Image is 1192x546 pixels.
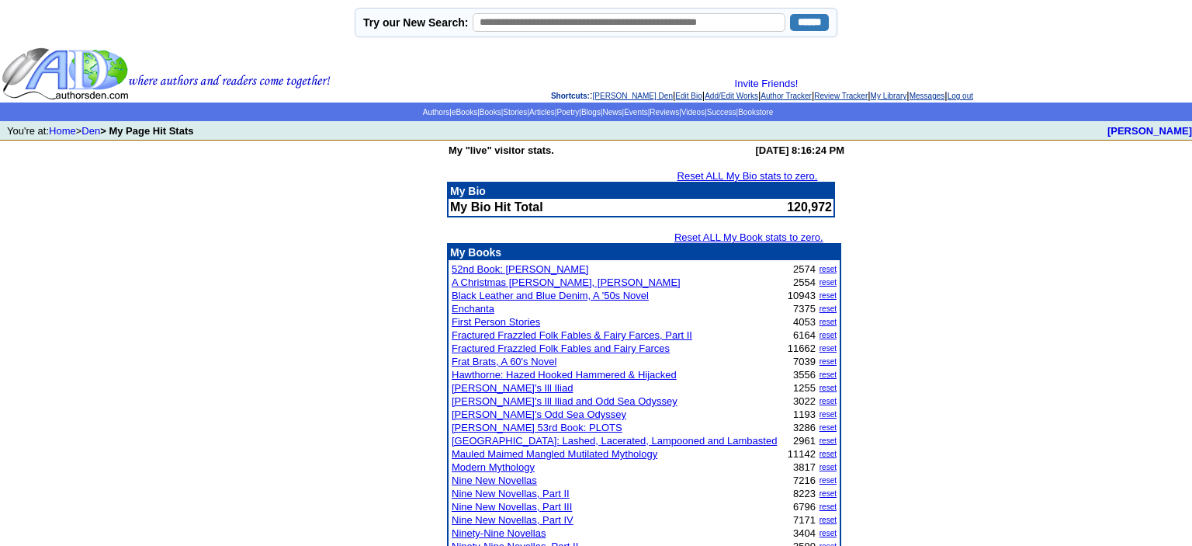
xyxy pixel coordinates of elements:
a: Add/Edit Works [705,92,758,100]
a: reset [819,423,837,432]
font: 2961 [793,435,816,447]
font: 11142 [788,448,816,460]
font: 2574 [793,263,816,275]
font: 120,972 [787,200,832,214]
a: Black Leather and Blue Denim, A '50s Novel [452,290,649,301]
font: 4053 [793,316,816,328]
div: : | | | | | | | [334,78,1190,101]
font: 3556 [793,369,816,381]
b: My "live" visitor stats. [449,144,554,156]
a: Edit Bio [675,92,702,100]
font: 6164 [793,329,816,341]
a: reset [819,318,837,326]
a: reset [819,397,837,405]
a: reset [819,529,837,537]
a: A Christmas [PERSON_NAME], [PERSON_NAME] [452,276,681,288]
a: reset [819,370,837,379]
a: Fractured Frazzled Folk Fables and Fairy Farces [452,343,670,354]
a: [PERSON_NAME]'s Ill Iliad [452,382,573,394]
a: Den [81,125,100,137]
a: Enchanta [452,303,494,315]
p: My Bio [450,185,832,197]
a: Author Tracker [761,92,812,100]
a: reset [819,516,837,524]
label: Try our New Search: [363,16,468,29]
a: Nine New Novellas [452,475,537,486]
a: Log out [948,92,973,100]
a: [PERSON_NAME] 53rd Book: PLOTS [452,422,622,433]
a: reset [819,291,837,300]
a: reset [819,436,837,445]
a: Nine New Novellas, Part II [452,488,570,499]
a: [PERSON_NAME] [1107,125,1192,137]
font: 1255 [793,382,816,394]
a: Reset ALL My Book stats to zero. [674,231,823,243]
a: News [603,108,622,117]
a: [PERSON_NAME]'s Ill Iliad and Odd Sea Odyssey [452,395,677,407]
a: [GEOGRAPHIC_DATA]: Lashed, Lacerated, Lampooned and Lambasted [452,435,777,447]
b: My Bio Hit Total [450,200,543,214]
a: First Person Stories [452,316,540,328]
a: Mauled Maimed Mangled Mutilated Mythology [452,448,657,460]
a: reset [819,450,837,458]
a: reset [819,265,837,273]
a: reset [819,463,837,471]
a: Frat Brats, A 60's Novel [452,356,556,367]
b: > My Page Hit Stats [100,125,193,137]
a: Reviews [650,108,679,117]
a: My Library [871,92,907,100]
a: Fractured Frazzled Folk Fables & Fairy Farces, Part II [452,329,692,341]
a: Review Tracker [814,92,868,100]
a: Bookstore [738,108,773,117]
font: 7171 [793,514,816,526]
a: Reset ALL My Bio stats to zero. [677,170,818,182]
a: reset [819,503,837,511]
a: Nine New Novellas, Part IV [452,514,573,526]
a: reset [819,410,837,419]
font: 7039 [793,356,816,367]
font: 8223 [793,488,816,499]
a: eBooks [452,108,477,117]
font: 11662 [788,343,816,354]
font: 3022 [793,395,816,407]
a: Videos [681,108,705,117]
font: 2554 [793,276,816,288]
a: Invite Friends! [735,78,799,89]
span: Shortcuts: [551,92,590,100]
font: 1193 [793,409,816,420]
a: Home [49,125,76,137]
a: Articles [529,108,555,117]
a: reset [819,357,837,366]
a: reset [819,476,837,485]
font: You're at: > [7,125,193,137]
a: Poetry [556,108,579,117]
font: 10943 [788,290,816,301]
font: 3404 [793,527,816,539]
a: Nine New Novellas, Part III [452,501,572,513]
a: Modern Mythology [452,461,535,473]
img: header_logo2.gif [2,47,331,101]
font: 3817 [793,461,816,473]
a: reset [819,489,837,498]
a: Hawthorne: Hazed Hooked Hammered & Hijacked [452,369,677,381]
font: 7216 [793,475,816,486]
a: Messages [910,92,945,100]
a: reset [819,344,837,353]
a: 52nd Book: [PERSON_NAME] [452,263,588,275]
a: Books [480,108,501,117]
a: Events [624,108,648,117]
a: reset [819,331,837,339]
a: [PERSON_NAME]'s Odd Sea Odyssey [452,409,626,420]
a: Ninety-Nine Novellas [452,527,546,539]
font: 6796 [793,501,816,513]
a: reset [819,384,837,392]
a: Success [707,108,736,117]
p: My Books [450,246,838,259]
a: [PERSON_NAME] Den [593,92,673,100]
font: 3286 [793,422,816,433]
a: Stories [503,108,527,117]
b: [DATE] 8:16:24 PM [755,144,844,156]
a: Blogs [581,108,601,117]
a: reset [819,304,837,313]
